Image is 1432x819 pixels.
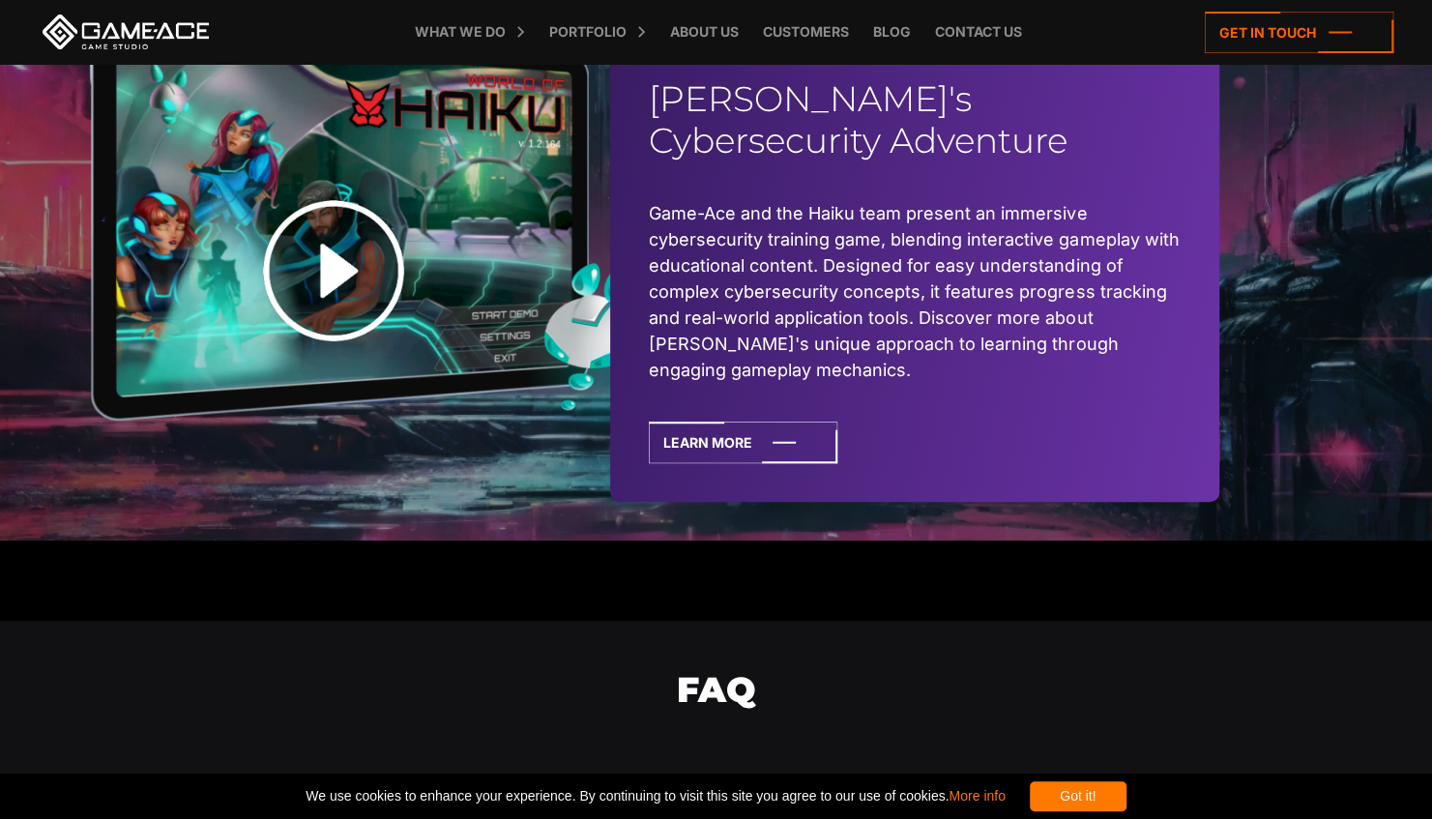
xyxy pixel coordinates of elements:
a: More info [949,788,1005,804]
h2: [PERSON_NAME]'s Cybersecurity Adventure [649,78,1181,161]
div: Got it! [1030,781,1126,811]
li: Game-Ace and the Haiku team present an immersive cybersecurity training game, blending interactiv... [649,200,1181,383]
h2: FAQ [213,621,1220,807]
img: Play button [213,150,454,392]
span: We use cookies to enhance your experience. By continuing to visit this site you agree to our use ... [306,781,1005,811]
a: Learn More [649,422,837,463]
a: Get in touch [1205,12,1393,53]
